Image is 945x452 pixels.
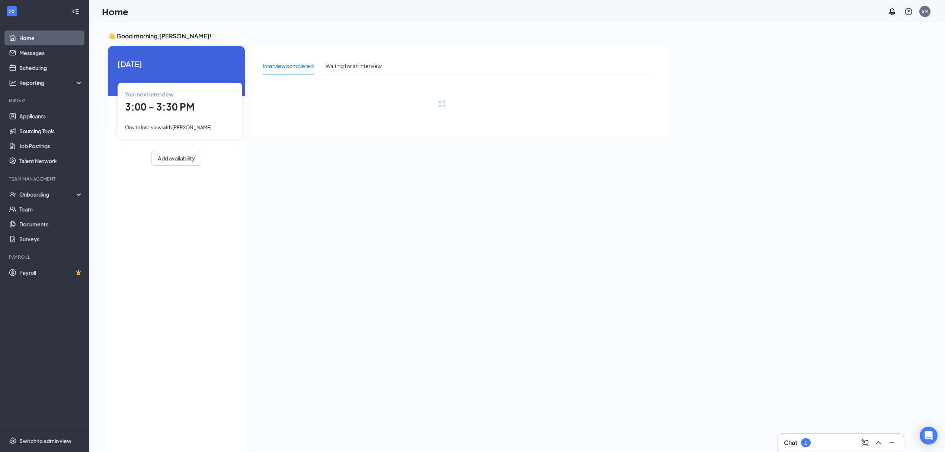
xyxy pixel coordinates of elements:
[72,8,79,15] svg: Collapse
[8,7,16,15] svg: WorkstreamLogo
[19,232,83,246] a: Surveys
[151,151,201,166] button: Add availability
[125,124,212,130] span: Onsite Interview with [PERSON_NAME]
[886,437,898,449] button: Minimize
[784,439,797,447] h3: Chat
[804,440,807,446] div: 1
[19,217,83,232] a: Documents
[9,191,16,198] svg: UserCheck
[9,254,81,260] div: Payroll
[920,427,938,445] div: Open Intercom Messenger
[19,79,83,86] div: Reporting
[9,98,81,104] div: Hiring
[19,45,83,60] a: Messages
[19,31,83,45] a: Home
[19,191,77,198] div: Onboarding
[108,32,667,40] h3: 👋 Good morning, [PERSON_NAME] !
[19,60,83,75] a: Scheduling
[19,265,83,280] a: PayrollCrown
[9,437,16,445] svg: Settings
[859,437,871,449] button: ComposeMessage
[19,202,83,217] a: Team
[874,438,883,447] svg: ChevronUp
[125,101,195,113] span: 3:00 - 3:30 PM
[9,176,81,182] div: Team Management
[326,62,382,70] div: Waiting for an interview
[19,139,83,153] a: Job Postings
[888,7,897,16] svg: Notifications
[118,58,235,70] span: [DATE]
[861,438,869,447] svg: ComposeMessage
[102,5,128,18] h1: Home
[125,91,173,98] span: Your next interview
[19,109,83,124] a: Applicants
[19,437,71,445] div: Switch to admin view
[887,438,896,447] svg: Minimize
[9,79,16,86] svg: Analysis
[19,124,83,139] a: Sourcing Tools
[922,8,928,15] div: SM
[19,153,83,168] a: Talent Network
[904,7,913,16] svg: QuestionInfo
[872,437,884,449] button: ChevronUp
[263,62,314,70] div: Interview completed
